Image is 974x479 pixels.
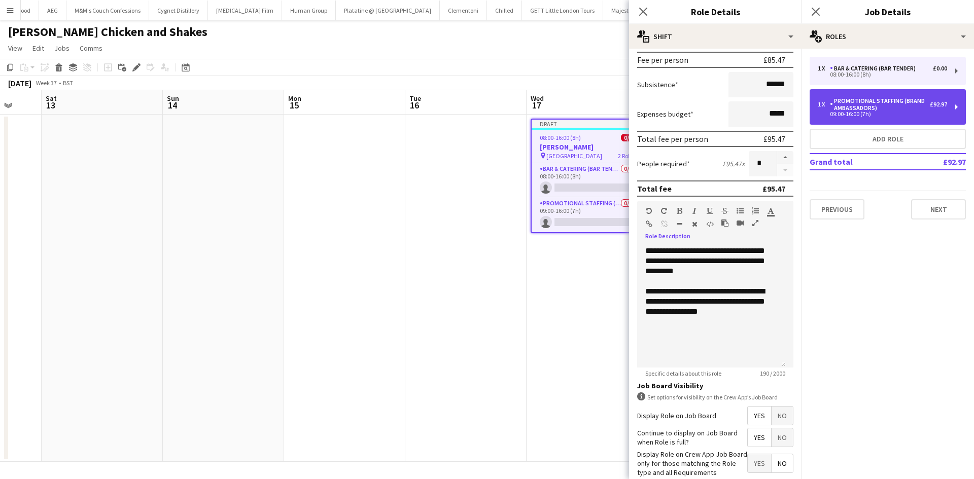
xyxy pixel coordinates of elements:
[32,44,44,53] span: Edit
[44,99,57,111] span: 13
[676,207,683,215] button: Bold
[46,94,57,103] span: Sat
[28,42,48,55] a: Edit
[532,142,643,152] h3: [PERSON_NAME]
[818,72,947,77] div: 08:00-16:00 (8h)
[637,370,729,377] span: Specific details about this role
[487,1,522,20] button: Chilled
[618,152,635,160] span: 2 Roles
[930,101,947,108] div: £92.97
[4,42,26,55] a: View
[637,55,688,65] div: Fee per person
[621,134,635,141] span: 0/2
[629,5,802,18] h3: Role Details
[629,24,802,49] div: Shift
[637,411,716,420] label: Display Role on Job Board
[63,79,73,87] div: BST
[752,207,759,215] button: Ordered List
[660,207,668,215] button: Redo
[645,220,652,228] button: Insert Link
[676,220,683,228] button: Horizontal Line
[637,183,672,194] div: Total fee
[763,134,785,144] div: £95.47
[532,120,643,128] div: Draft
[66,1,149,20] button: M&M's Couch Confessions
[287,99,301,111] span: 15
[777,151,793,164] button: Increase
[637,450,747,477] label: Display Role on Crew App Job Board only for those matching the Role type and all Requirements
[767,207,774,215] button: Text Color
[637,134,708,144] div: Total fee per person
[637,381,793,390] h3: Job Board Visibility
[772,407,793,425] span: No
[691,220,698,228] button: Clear Formatting
[76,42,107,55] a: Comms
[33,79,59,87] span: Week 37
[772,428,793,447] span: No
[522,1,603,20] button: GETT Little London Tours
[336,1,440,20] button: Platatine @ [GEOGRAPHIC_DATA]
[818,112,947,117] div: 09:00-16:00 (7h)
[645,207,652,215] button: Undo
[810,199,864,219] button: Previous
[748,407,771,425] span: Yes
[762,183,785,194] div: £95.47
[408,99,421,111] span: 16
[737,207,744,215] button: Unordered List
[54,44,69,53] span: Jobs
[752,219,759,227] button: Fullscreen
[531,119,644,233] app-job-card: Draft08:00-16:00 (8h)0/2[PERSON_NAME] [GEOGRAPHIC_DATA]2 RolesBar & Catering (Bar Tender)0/108:00...
[603,1,712,20] button: Majestic Wine [GEOGRAPHIC_DATA]
[529,99,544,111] span: 17
[637,159,690,168] label: People required
[531,94,544,103] span: Wed
[637,428,747,447] label: Continue to display on Job Board when Role is full?
[721,219,728,227] button: Paste as plain text
[540,134,581,141] span: 08:00-16:00 (8h)
[818,101,830,108] div: 1 x
[532,163,643,198] app-card-role: Bar & Catering (Bar Tender)0/108:00-16:00 (8h)
[748,454,771,472] span: Yes
[288,94,301,103] span: Mon
[440,1,487,20] button: Clementoni
[911,199,966,219] button: Next
[165,99,179,111] span: 14
[810,129,966,149] button: Add role
[691,207,698,215] button: Italic
[911,154,966,170] td: £92.97
[167,94,179,103] span: Sun
[149,1,208,20] button: Cygnet Distillery
[830,97,930,112] div: Promotional Staffing (Brand Ambassadors)
[706,207,713,215] button: Underline
[637,109,693,119] label: Expenses budget
[802,5,974,18] h3: Job Details
[208,1,282,20] button: [MEDICAL_DATA] Film
[772,454,793,472] span: No
[810,154,911,170] td: Grand total
[752,370,793,377] span: 190 / 2000
[39,1,66,20] button: AEG
[282,1,336,20] button: Human Group
[80,44,102,53] span: Comms
[748,428,771,447] span: Yes
[8,44,22,53] span: View
[706,220,713,228] button: HTML Code
[50,42,74,55] a: Jobs
[637,80,678,89] label: Subsistence
[737,219,744,227] button: Insert video
[933,65,947,72] div: £0.00
[763,55,785,65] div: £85.47
[818,65,830,72] div: 1 x
[721,207,728,215] button: Strikethrough
[409,94,421,103] span: Tue
[546,152,602,160] span: [GEOGRAPHIC_DATA]
[532,198,643,232] app-card-role: Promotional Staffing (Brand Ambassadors)0/109:00-16:00 (7h)
[802,24,974,49] div: Roles
[637,392,793,402] div: Set options for visibility on the Crew App’s Job Board
[8,78,31,88] div: [DATE]
[830,65,920,72] div: Bar & Catering (Bar Tender)
[8,24,207,40] h1: [PERSON_NAME] Chicken and Shakes
[722,159,745,168] div: £95.47 x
